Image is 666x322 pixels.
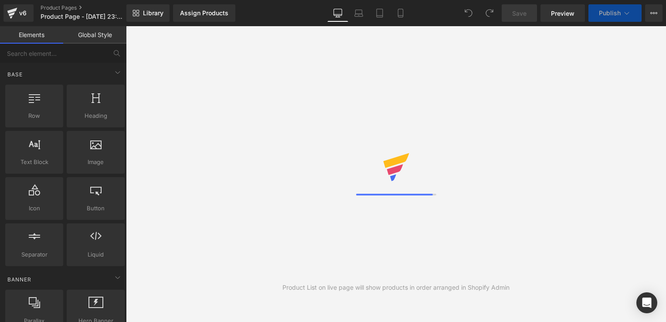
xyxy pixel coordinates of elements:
div: Open Intercom Messenger [636,292,657,313]
span: Image [69,158,122,167]
span: Product Page - [DATE] 23:05:19 [41,13,124,20]
a: Mobile [390,4,411,22]
a: v6 [3,4,34,22]
a: Product Pages [41,4,141,11]
span: Text Block [8,158,61,167]
div: v6 [17,7,28,19]
a: Global Style [63,26,126,44]
span: Row [8,111,61,120]
span: Base [7,70,24,79]
a: Laptop [348,4,369,22]
span: Icon [8,204,61,213]
span: Heading [69,111,122,120]
span: Banner [7,275,32,284]
div: Assign Products [180,10,228,17]
button: Redo [481,4,498,22]
span: Library [143,9,163,17]
a: Desktop [327,4,348,22]
button: More [645,4,663,22]
button: Publish [588,4,642,22]
span: Separator [8,250,61,259]
a: Tablet [369,4,390,22]
span: Liquid [69,250,122,259]
span: Preview [551,9,574,18]
div: Product List on live page will show products in order arranged in Shopify Admin [282,283,510,292]
button: Undo [460,4,477,22]
a: New Library [126,4,170,22]
a: Preview [540,4,585,22]
span: Save [512,9,527,18]
span: Publish [599,10,621,17]
span: Button [69,204,122,213]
